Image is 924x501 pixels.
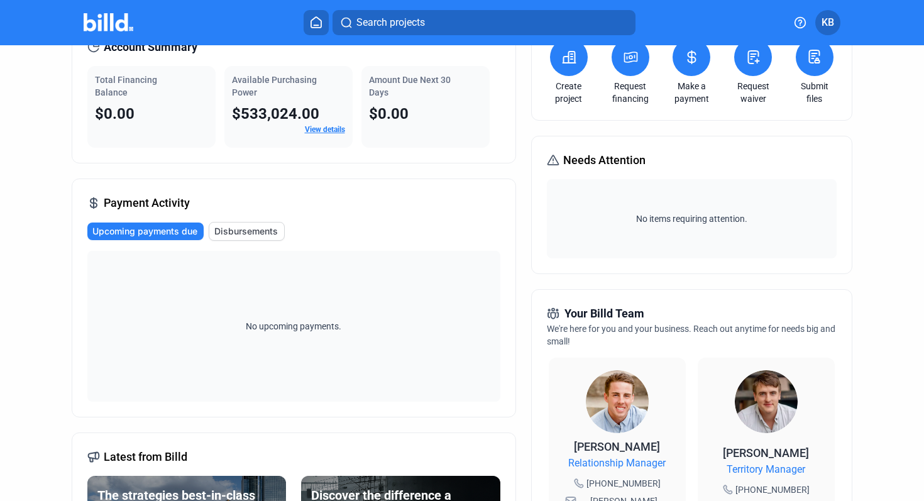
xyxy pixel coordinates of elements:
[563,151,646,169] span: Needs Attention
[87,223,204,240] button: Upcoming payments due
[815,10,840,35] button: KB
[232,105,319,123] span: $533,024.00
[822,15,834,30] span: KB
[731,80,775,105] a: Request waiver
[735,370,798,433] img: Territory Manager
[727,462,805,477] span: Territory Manager
[574,440,660,453] span: [PERSON_NAME]
[369,75,451,97] span: Amount Due Next 30 Days
[669,80,713,105] a: Make a payment
[214,225,278,238] span: Disbursements
[238,320,349,333] span: No upcoming payments.
[333,10,635,35] button: Search projects
[232,75,317,97] span: Available Purchasing Power
[84,13,133,31] img: Billd Company Logo
[547,80,591,105] a: Create project
[735,483,810,496] span: [PHONE_NUMBER]
[209,222,285,241] button: Disbursements
[104,448,187,466] span: Latest from Billd
[568,456,666,471] span: Relationship Manager
[92,225,197,238] span: Upcoming payments due
[95,105,135,123] span: $0.00
[104,194,190,212] span: Payment Activity
[564,305,644,322] span: Your Billd Team
[356,15,425,30] span: Search projects
[305,125,345,134] a: View details
[793,80,837,105] a: Submit files
[608,80,652,105] a: Request financing
[547,324,835,346] span: We're here for you and your business. Reach out anytime for needs big and small!
[723,446,809,460] span: [PERSON_NAME]
[586,477,661,490] span: [PHONE_NUMBER]
[552,212,832,225] span: No items requiring attention.
[95,75,157,97] span: Total Financing Balance
[369,105,409,123] span: $0.00
[586,370,649,433] img: Relationship Manager
[104,38,197,56] span: Account Summary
